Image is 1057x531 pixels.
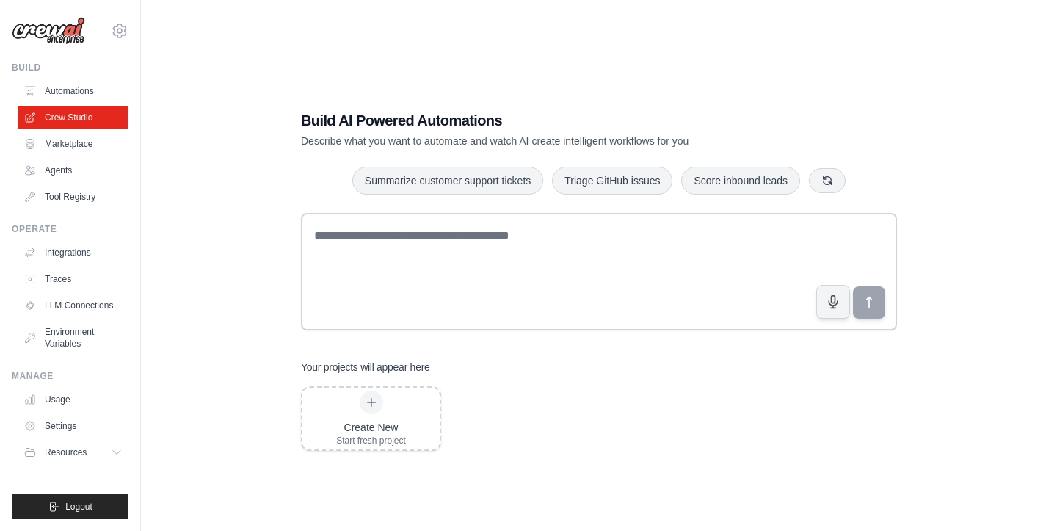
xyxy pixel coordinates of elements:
[18,185,128,209] a: Tool Registry
[301,360,430,375] h3: Your projects will appear here
[552,167,672,195] button: Triage GitHub issues
[18,132,128,156] a: Marketplace
[45,447,87,458] span: Resources
[18,320,128,355] a: Environment Variables
[18,414,128,438] a: Settings
[336,420,406,435] div: Create New
[18,388,128,411] a: Usage
[681,167,800,195] button: Score inbound leads
[12,370,128,382] div: Manage
[816,285,850,319] button: Click to speak your automation idea
[352,167,543,195] button: Summarize customer support tickets
[809,168,846,193] button: Get new suggestions
[984,460,1057,531] iframe: Chat Widget
[18,106,128,129] a: Crew Studio
[18,294,128,317] a: LLM Connections
[65,501,92,513] span: Logout
[301,110,794,131] h1: Build AI Powered Automations
[12,223,128,235] div: Operate
[18,441,128,464] button: Resources
[18,241,128,264] a: Integrations
[18,159,128,182] a: Agents
[12,17,85,45] img: Logo
[18,79,128,103] a: Automations
[12,62,128,73] div: Build
[12,494,128,519] button: Logout
[336,435,406,447] div: Start fresh project
[18,267,128,291] a: Traces
[301,134,794,148] p: Describe what you want to automate and watch AI create intelligent workflows for you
